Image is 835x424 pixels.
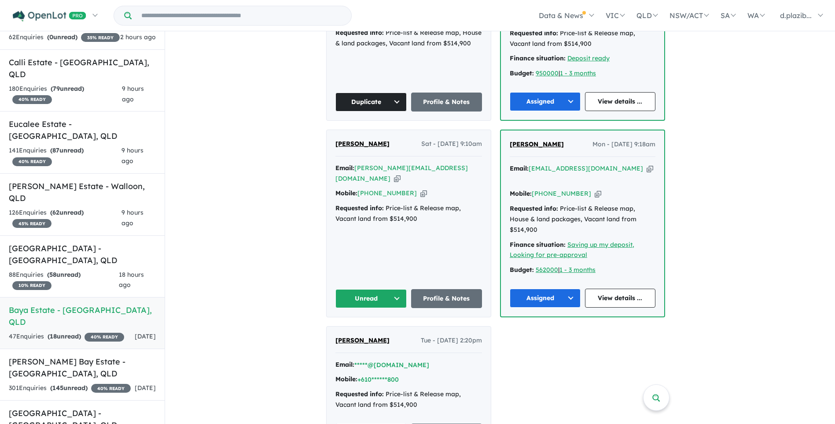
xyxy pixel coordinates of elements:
[529,164,643,172] a: [EMAIL_ADDRESS][DOMAIN_NAME]
[510,241,566,249] strong: Finance situation:
[510,205,558,212] strong: Requested info:
[780,11,812,20] span: d.plazib...
[510,164,529,172] strong: Email:
[335,361,354,368] strong: Email:
[510,241,634,259] a: Saving up my deposit, Looking for pre-approval
[49,33,53,41] span: 0
[510,289,581,308] button: Assigned
[50,208,84,216] strong: ( unread)
[13,11,86,22] img: Openlot PRO Logo White
[9,383,131,394] div: 301 Enquir ies
[335,28,482,49] div: Price-list & Release map, House & land packages, Vacant land from $514,900
[121,208,143,227] span: 9 hours ago
[411,289,482,308] a: Profile & Notes
[335,335,390,346] a: [PERSON_NAME]
[119,271,144,289] span: 18 hours ago
[335,289,407,308] button: Unread
[585,92,656,111] a: View details ...
[536,69,559,77] a: 950000
[510,266,534,274] strong: Budget:
[595,189,601,198] button: Copy
[9,32,120,43] div: 62 Enquir ies
[47,33,77,41] strong: ( unread)
[335,390,384,398] strong: Requested info:
[510,204,655,235] div: Price-list & Release map, House & land packages, Vacant land from $514,900
[121,146,143,165] span: 9 hours ago
[510,92,581,111] button: Assigned
[9,242,156,266] h5: [GEOGRAPHIC_DATA] - [GEOGRAPHIC_DATA] , QLD
[647,164,653,173] button: Copy
[421,335,482,346] span: Tue - [DATE] 2:20pm
[12,281,51,290] span: 10 % READY
[335,189,357,197] strong: Mobile:
[9,208,121,229] div: 126 Enquir ies
[52,146,59,154] span: 87
[122,85,144,103] span: 9 hours ago
[9,118,156,142] h5: Eucalee Estate - [GEOGRAPHIC_DATA] , QLD
[51,85,84,93] strong: ( unread)
[585,289,656,308] a: View details ...
[536,266,558,274] a: 562000
[335,164,468,182] a: [PERSON_NAME][EMAIL_ADDRESS][DOMAIN_NAME]
[52,384,63,392] span: 145
[335,375,357,383] strong: Mobile:
[510,28,655,49] div: Price-list & Release map, Vacant land from $514,900
[510,139,564,150] a: [PERSON_NAME]
[335,336,390,344] span: [PERSON_NAME]
[12,219,51,228] span: 45 % READY
[510,265,655,275] div: |
[135,384,156,392] span: [DATE]
[50,332,57,340] span: 18
[567,54,610,62] a: Deposit ready
[421,139,482,149] span: Sat - [DATE] 9:10am
[559,266,596,274] a: 1 - 3 months
[9,84,122,105] div: 180 Enquir ies
[81,33,120,42] span: 35 % READY
[91,384,131,393] span: 40 % READY
[510,140,564,148] span: [PERSON_NAME]
[335,164,354,172] strong: Email:
[9,56,156,80] h5: Calli Estate - [GEOGRAPHIC_DATA] , QLD
[335,203,482,224] div: Price-list & Release map, Vacant land from $514,900
[9,270,119,291] div: 88 Enquir ies
[135,332,156,340] span: [DATE]
[9,180,156,204] h5: [PERSON_NAME] Estate - Walloon , QLD
[49,271,56,279] span: 58
[335,29,384,37] strong: Requested info:
[335,389,482,410] div: Price-list & Release map, Vacant land from $514,900
[394,174,401,183] button: Copy
[12,157,52,166] span: 40 % READY
[532,190,591,197] a: [PHONE_NUMBER]
[47,271,81,279] strong: ( unread)
[510,69,534,77] strong: Budget:
[560,69,596,77] a: 1 - 3 months
[335,140,390,148] span: [PERSON_NAME]
[85,333,124,342] span: 40 % READY
[12,95,52,104] span: 40 % READY
[411,93,482,112] a: Profile & Notes
[9,304,156,328] h5: Baya Estate - [GEOGRAPHIC_DATA] , QLD
[52,208,59,216] span: 62
[592,139,655,150] span: Mon - [DATE] 9:18am
[48,332,81,340] strong: ( unread)
[50,146,84,154] strong: ( unread)
[9,145,121,167] div: 141 Enquir ies
[9,331,124,342] div: 47 Enquir ies
[420,189,427,198] button: Copy
[335,93,407,112] button: Duplicate
[510,68,655,79] div: |
[335,139,390,149] a: [PERSON_NAME]
[357,189,417,197] a: [PHONE_NUMBER]
[120,33,156,41] span: 2 hours ago
[50,384,88,392] strong: ( unread)
[510,54,566,62] strong: Finance situation:
[510,190,532,197] strong: Mobile:
[133,6,349,25] input: Try estate name, suburb, builder or developer
[510,29,558,37] strong: Requested info:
